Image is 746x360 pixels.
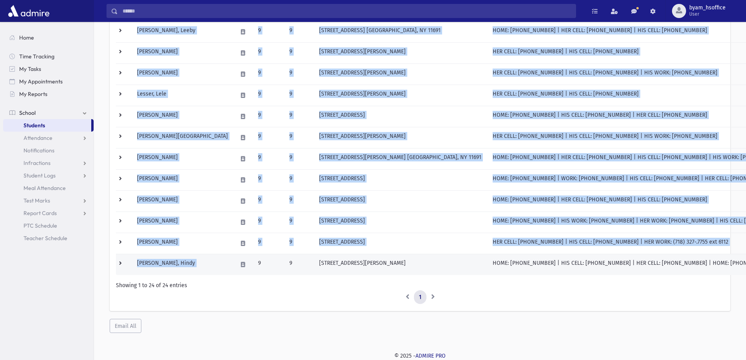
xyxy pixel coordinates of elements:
[23,122,45,129] span: Students
[3,107,94,119] a: School
[285,85,314,106] td: 9
[3,157,94,169] a: Infractions
[3,132,94,144] a: Attendance
[19,109,36,116] span: School
[3,232,94,244] a: Teacher Schedule
[6,3,51,19] img: AdmirePro
[19,34,34,41] span: Home
[253,169,285,190] td: 9
[132,169,233,190] td: [PERSON_NAME]
[3,50,94,63] a: Time Tracking
[19,53,54,60] span: Time Tracking
[253,21,285,42] td: 9
[132,63,233,85] td: [PERSON_NAME]
[132,21,233,42] td: [PERSON_NAME], Leeby
[314,169,488,190] td: [STREET_ADDRESS]
[3,63,94,75] a: My Tasks
[285,127,314,148] td: 9
[23,134,52,141] span: Attendance
[253,212,285,233] td: 9
[285,148,314,169] td: 9
[132,190,233,212] td: [PERSON_NAME]
[415,353,446,359] a: ADMIRE PRO
[285,63,314,85] td: 9
[3,207,94,219] a: Report Cards
[132,127,233,148] td: [PERSON_NAME][GEOGRAPHIC_DATA]
[414,290,426,304] a: 1
[23,147,54,154] span: Notifications
[285,106,314,127] td: 9
[132,106,233,127] td: [PERSON_NAME]
[285,233,314,254] td: 9
[314,85,488,106] td: [STREET_ADDRESS][PERSON_NAME]
[23,172,56,179] span: Student Logs
[314,21,488,42] td: [STREET_ADDRESS] [GEOGRAPHIC_DATA], NY 11691
[3,219,94,232] a: PTC Schedule
[314,233,488,254] td: [STREET_ADDRESS]
[253,63,285,85] td: 9
[253,190,285,212] td: 9
[19,78,63,85] span: My Appointments
[314,106,488,127] td: [STREET_ADDRESS]
[314,63,488,85] td: [STREET_ADDRESS][PERSON_NAME]
[118,4,576,18] input: Search
[689,5,726,11] span: byam_hsoffice
[314,127,488,148] td: [STREET_ADDRESS][PERSON_NAME]
[314,42,488,63] td: [STREET_ADDRESS][PERSON_NAME]
[23,197,50,204] span: Test Marks
[253,127,285,148] td: 9
[132,85,233,106] td: Lesser, Lele
[285,254,314,275] td: 9
[23,222,57,229] span: PTC Schedule
[3,194,94,207] a: Test Marks
[253,148,285,169] td: 9
[132,233,233,254] td: [PERSON_NAME]
[253,85,285,106] td: 9
[132,42,233,63] td: [PERSON_NAME]
[285,42,314,63] td: 9
[689,11,726,17] span: User
[253,233,285,254] td: 9
[3,75,94,88] a: My Appointments
[116,281,724,289] div: Showing 1 to 24 of 24 entries
[314,148,488,169] td: [STREET_ADDRESS][PERSON_NAME] [GEOGRAPHIC_DATA], NY 11691
[23,210,57,217] span: Report Cards
[285,212,314,233] td: 9
[314,190,488,212] td: [STREET_ADDRESS]
[19,90,47,98] span: My Reports
[285,21,314,42] td: 9
[3,169,94,182] a: Student Logs
[132,148,233,169] td: [PERSON_NAME]
[3,119,91,132] a: Students
[19,65,41,72] span: My Tasks
[23,159,51,166] span: Infractions
[3,88,94,100] a: My Reports
[253,42,285,63] td: 9
[3,144,94,157] a: Notifications
[107,352,733,360] div: © 2025 -
[23,235,67,242] span: Teacher Schedule
[253,106,285,127] td: 9
[132,212,233,233] td: [PERSON_NAME]
[314,212,488,233] td: [STREET_ADDRESS]
[23,185,66,192] span: Meal Attendance
[285,169,314,190] td: 9
[3,182,94,194] a: Meal Attendance
[110,319,141,333] button: Email All
[253,254,285,275] td: 9
[314,254,488,275] td: [STREET_ADDRESS][PERSON_NAME]
[3,31,94,44] a: Home
[132,254,233,275] td: [PERSON_NAME], Hindy
[285,190,314,212] td: 9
